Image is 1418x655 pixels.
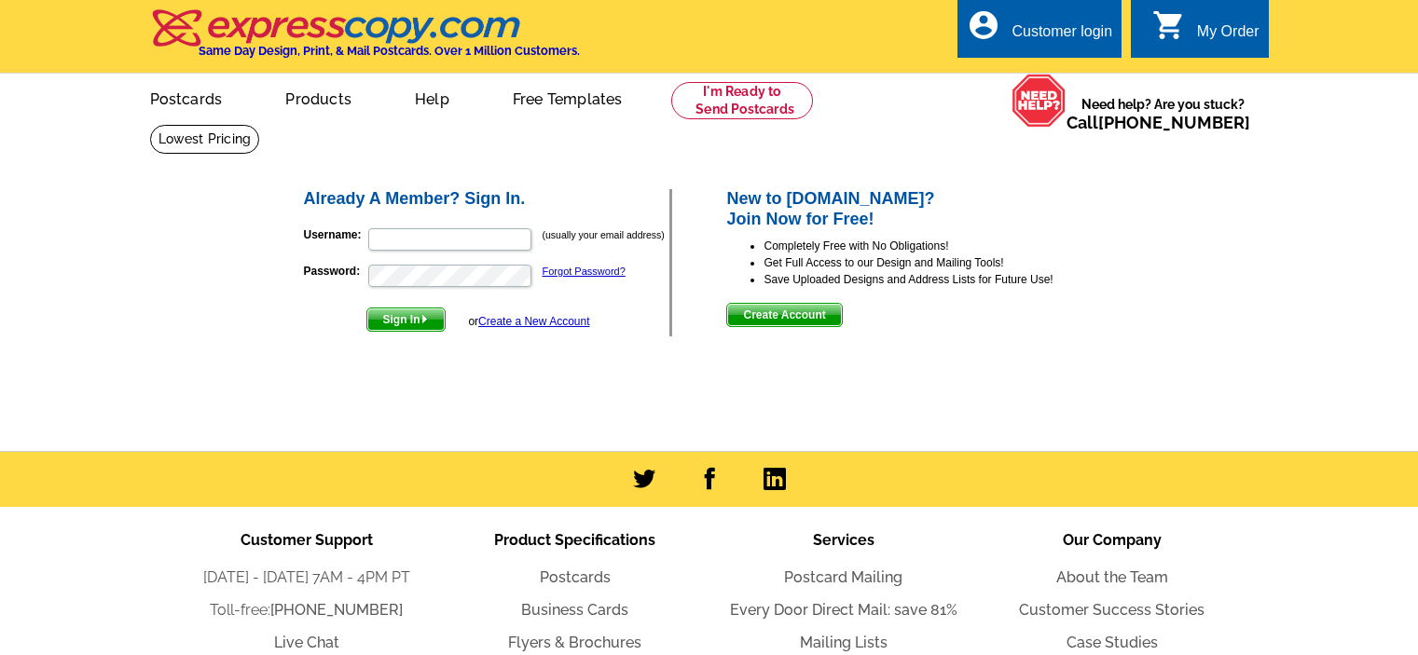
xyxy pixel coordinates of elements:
[800,634,888,651] a: Mailing Lists
[1067,634,1158,651] a: Case Studies
[543,266,626,277] a: Forgot Password?
[730,601,957,619] a: Every Door Direct Mail: save 81%
[1063,531,1162,549] span: Our Company
[304,263,366,280] label: Password:
[813,531,874,549] span: Services
[784,568,902,586] a: Postcard Mailing
[199,44,580,58] h4: Same Day Design, Print, & Mail Postcards. Over 1 Million Customers.
[478,315,589,328] a: Create a New Account
[726,303,842,327] button: Create Account
[764,238,1117,254] li: Completely Free with No Obligations!
[967,8,1000,42] i: account_circle
[1197,23,1260,49] div: My Order
[543,229,665,240] small: (usually your email address)
[494,531,655,549] span: Product Specifications
[967,20,1112,44] a: account_circle Customer login
[540,568,611,586] a: Postcards
[764,254,1117,271] li: Get Full Access to our Design and Mailing Tools!
[1067,95,1260,132] span: Need help? Are you stuck?
[1152,8,1186,42] i: shopping_cart
[764,271,1117,288] li: Save Uploaded Designs and Address Lists for Future Use!
[420,315,429,323] img: button-next-arrow-white.png
[304,226,366,243] label: Username:
[366,307,446,332] button: Sign In
[726,189,1117,229] h2: New to [DOMAIN_NAME]? Join Now for Free!
[255,75,381,119] a: Products
[508,634,641,651] a: Flyers & Brochures
[120,75,253,119] a: Postcards
[241,531,373,549] span: Customer Support
[1012,74,1067,128] img: help
[1152,20,1260,44] a: shopping_cart My Order
[1012,23,1112,49] div: Customer login
[483,75,653,119] a: Free Templates
[1098,113,1250,132] a: [PHONE_NUMBER]
[270,601,403,619] a: [PHONE_NUMBER]
[304,189,670,210] h2: Already A Member? Sign In.
[1019,601,1205,619] a: Customer Success Stories
[385,75,479,119] a: Help
[150,22,580,58] a: Same Day Design, Print, & Mail Postcards. Over 1 Million Customers.
[274,634,339,651] a: Live Chat
[521,601,628,619] a: Business Cards
[172,566,441,589] li: [DATE] - [DATE] 7AM - 4PM PT
[1056,568,1168,586] a: About the Team
[468,313,589,330] div: or
[172,599,441,621] li: Toll-free:
[1067,113,1250,132] span: Call
[727,304,841,326] span: Create Account
[367,308,445,331] span: Sign In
